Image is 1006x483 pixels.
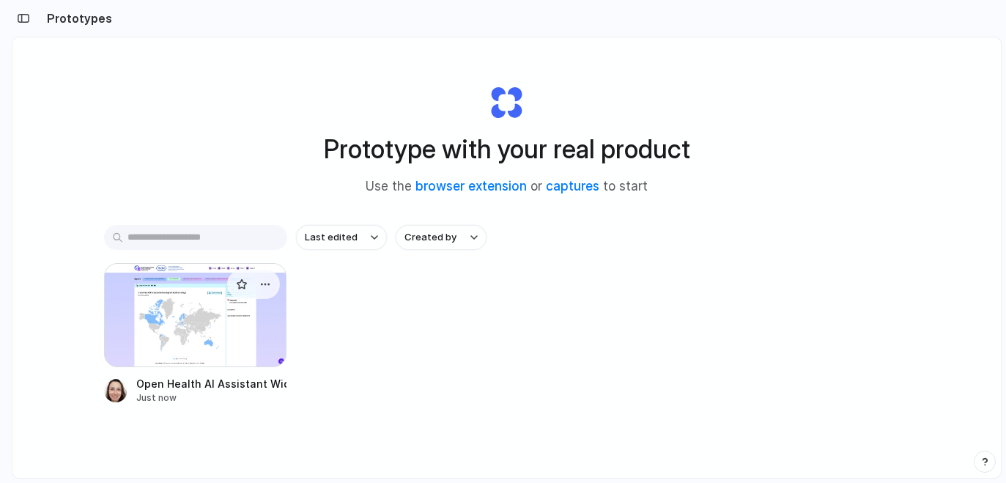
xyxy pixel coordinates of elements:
button: Created by [396,225,487,250]
a: captures [546,179,599,193]
div: Open Health AI Assistant Widget [136,376,287,391]
button: Last edited [296,225,387,250]
span: Last edited [305,230,358,245]
h2: Prototypes [41,10,112,27]
span: Use the or to start [366,177,648,196]
h1: Prototype with your real product [324,130,690,169]
span: Created by [404,230,456,245]
a: browser extension [415,179,527,193]
a: Open Health AI Assistant WidgetOpen Health AI Assistant WidgetJust now [104,263,287,405]
div: Just now [136,391,287,405]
